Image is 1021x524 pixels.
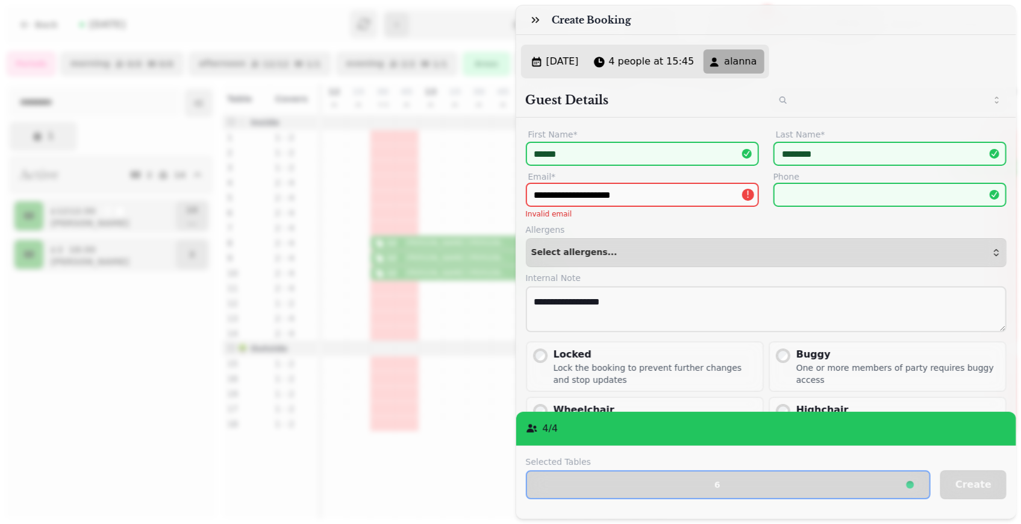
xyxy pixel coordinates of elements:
[526,272,1007,284] label: Internal Note
[526,127,759,142] label: First Name*
[546,54,579,69] span: [DATE]
[773,171,1007,183] label: Phone
[940,470,1007,499] button: Create
[724,54,757,69] span: alanna
[796,347,1001,362] div: Buggy
[554,362,758,386] div: Lock the booking to prevent further changes and stop updates
[526,470,931,499] button: 6
[746,190,750,200] span: !
[554,347,758,362] div: Locked
[796,362,1001,386] div: One or more members of party requires buggy access
[714,481,720,489] p: 6
[796,403,1001,417] div: Highchair
[526,224,1007,236] label: Allergens
[554,403,758,417] div: Wheelchair
[773,127,1007,142] label: Last Name*
[526,456,931,468] label: Selected Tables
[526,209,759,219] p: Invalid email
[543,421,558,436] p: 4 / 4
[531,248,617,257] span: Select allergens...
[955,480,991,490] span: Create
[526,238,1007,267] button: Select allergens...
[552,13,637,27] h3: Create Booking
[526,171,759,183] label: Email*
[526,92,761,109] h2: Guest Details
[609,54,695,69] span: 4 people at 15:45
